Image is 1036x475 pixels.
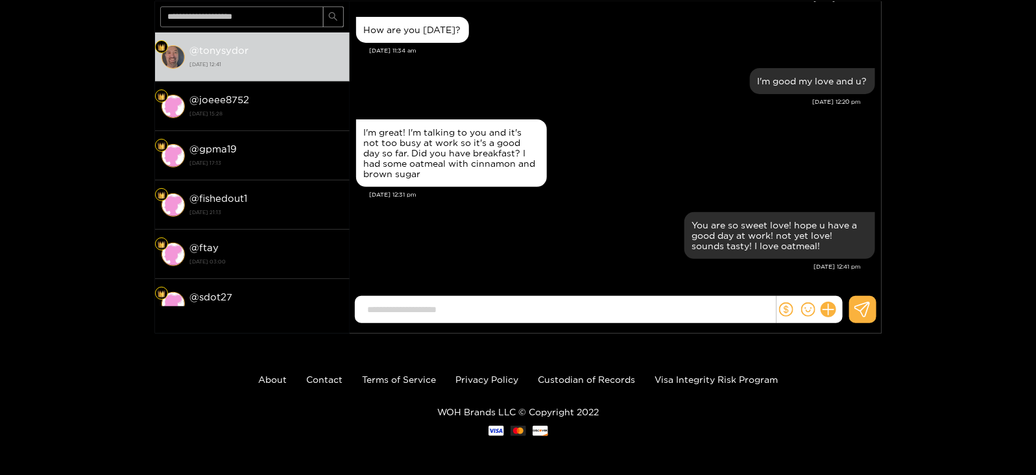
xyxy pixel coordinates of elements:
img: conversation [162,144,185,167]
img: Fan Level [158,142,165,150]
div: I'm good my love and u? [758,76,867,86]
strong: [DATE] 12:41 [190,58,343,70]
button: search [323,6,344,27]
div: Aug. 25, 11:34 am [356,17,469,43]
img: conversation [162,193,185,217]
strong: [DATE] 21:13 [190,206,343,218]
img: Fan Level [158,191,165,199]
div: You are so sweet love! hope u have a good day at work! not yet love! sounds tasty! I love oatmeal! [692,220,867,251]
span: smile [801,302,815,317]
strong: [DATE] 09:30 [190,305,343,317]
div: I'm great! I'm talking to you and it's not too busy at work so it's a good day so far. Did you ha... [364,127,539,179]
div: Aug. 25, 12:20 pm [750,68,875,94]
strong: @ ftay [190,242,219,253]
strong: @ tonysydor [190,45,249,56]
div: [DATE] 12:20 pm [356,97,861,106]
img: Fan Level [158,241,165,249]
div: [DATE] 11:34 am [370,46,875,55]
strong: @ gpma19 [190,143,237,154]
img: Fan Level [158,43,165,51]
div: [DATE] 12:41 pm [356,262,861,271]
strong: @ sdot27 [190,291,233,302]
img: Fan Level [158,93,165,101]
a: Visa Integrity Risk Program [655,374,778,384]
a: Contact [306,374,343,384]
img: conversation [162,243,185,266]
img: conversation [162,45,185,69]
img: Fan Level [158,290,165,298]
button: dollar [777,300,796,319]
img: conversation [162,95,185,118]
div: Aug. 25, 12:41 pm [684,212,875,259]
div: How are you [DATE]? [364,25,461,35]
div: [DATE] 12:31 pm [370,190,875,199]
span: search [328,12,338,23]
a: Custodian of Records [538,374,635,384]
strong: [DATE] 03:00 [190,256,343,267]
img: conversation [162,292,185,315]
a: About [258,374,287,384]
a: Terms of Service [362,374,436,384]
strong: [DATE] 15:28 [190,108,343,119]
strong: @ fishedout1 [190,193,248,204]
strong: @ joeee8752 [190,94,250,105]
div: Aug. 25, 12:31 pm [356,119,547,187]
a: Privacy Policy [455,374,518,384]
strong: [DATE] 17:13 [190,157,343,169]
span: dollar [779,302,793,317]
